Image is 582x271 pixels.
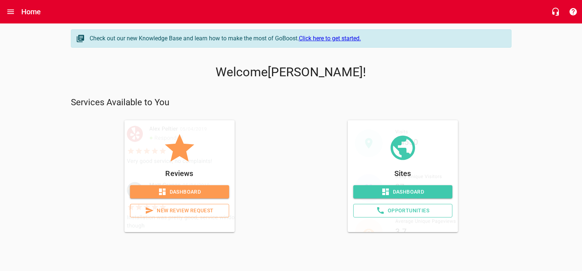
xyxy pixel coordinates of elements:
[359,206,446,215] span: Opportunities
[130,185,229,199] a: Dashboard
[353,185,452,199] a: Dashboard
[71,65,511,80] p: Welcome [PERSON_NAME] !
[299,35,361,42] a: Click here to get started.
[130,168,229,179] p: Reviews
[21,6,41,18] h6: Home
[90,34,504,43] div: Check out our new Knowledge Base and learn how to make the most of GoBoost.
[71,97,511,109] p: Services Available to You
[547,3,564,21] button: Live Chat
[564,3,582,21] button: Support Portal
[130,204,229,217] a: New Review Request
[136,187,223,197] span: Dashboard
[136,206,223,215] span: New Review Request
[353,204,452,217] a: Opportunities
[2,3,19,21] button: Open drawer
[359,187,447,197] span: Dashboard
[353,168,452,179] p: Sites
